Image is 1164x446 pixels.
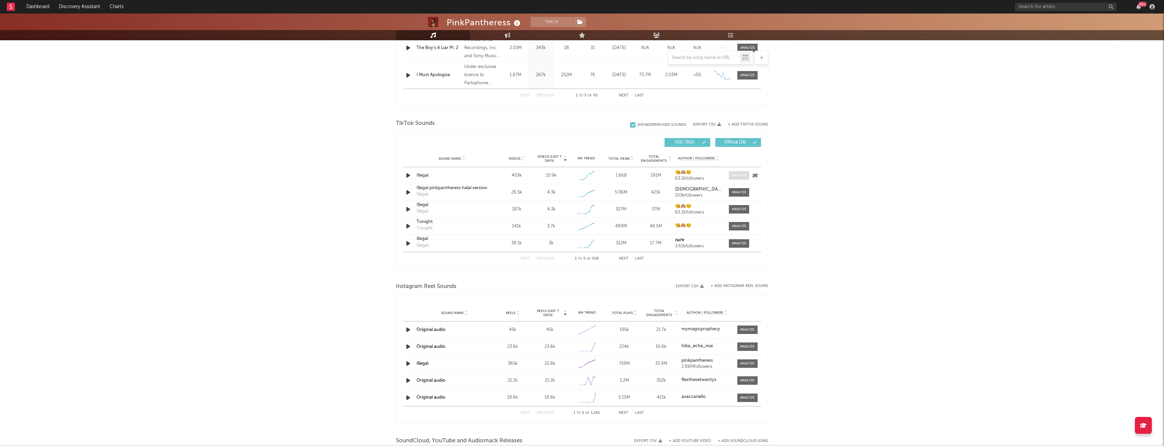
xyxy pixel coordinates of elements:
[619,411,628,415] button: Next
[570,310,604,315] div: 6M Trend
[464,36,501,60] div: (P) 2023 UMG Recordings, Inc. and Sony Music Entertainment
[665,138,710,147] button: UGC(912)
[570,156,602,161] div: 6M Trend
[1015,3,1117,11] input: Search for artists
[645,394,678,401] div: 411k
[675,244,722,249] div: 3.61k followers
[417,202,487,208] a: Illegal
[605,223,637,230] div: 489M
[585,411,589,415] span: of
[675,176,722,181] div: 63.2k followers
[417,361,428,366] a: Illegal
[640,223,672,230] div: 48.5M
[530,45,552,51] div: 343k
[678,156,715,161] span: Author / Followers
[577,411,581,415] span: to
[607,377,641,384] div: 3.2M
[681,344,732,349] a: hiba_echa_mai
[645,309,674,317] span: Total Engagements
[536,155,563,163] span: Videos (last 7 days)
[605,240,637,247] div: 312M
[675,193,722,198] div: 103k followers
[681,378,732,382] a: flexthesetwentys
[681,358,732,363] a: pinkpantheress
[669,140,700,144] span: UGC ( 912 )
[568,409,605,417] div: 1 5 1,245
[417,344,445,349] a: Original audio
[496,377,530,384] div: 21.2k
[533,394,567,401] div: 18.6k
[728,123,768,127] button: + Add TikTok Sound
[417,242,428,249] div: Illegal
[715,138,761,147] button: Official(16)
[675,187,764,192] strong: [DEMOGRAPHIC_DATA]/acoustic audios 🇰🇭
[533,327,567,333] div: 45k
[681,378,716,382] strong: flexthesetwentys
[640,240,672,247] div: 17.7M
[645,377,678,384] div: 352k
[660,45,682,51] div: N/A
[645,360,678,367] div: 33.9M
[640,189,672,196] div: 421k
[693,122,721,127] button: Export CSV
[612,311,633,315] span: Total Plays
[417,72,461,79] div: I Must Apologise
[619,94,628,97] button: Next
[681,395,732,399] a: avaccariello
[635,257,644,261] button: Last
[417,328,445,332] a: Original audio
[675,204,691,208] strong: 😘🙈☺️
[547,206,556,213] div: 4.3k
[676,284,704,288] button: Export CSV
[675,210,722,215] div: 63.2k followers
[605,189,637,196] div: 5.06M
[501,189,532,196] div: 26.5k
[417,236,487,242] a: illegal
[635,94,644,97] button: Last
[578,257,582,260] span: to
[417,219,487,225] a: Tonight
[681,395,706,399] strong: avaccariello
[681,364,732,369] div: 2.88M followers
[605,172,637,179] div: 1.66B
[607,394,641,401] div: 5.15M
[447,17,522,28] div: PinkPantheress
[464,63,501,87] div: Under exclusive licence to Parlophone Records Limited, © 2021 PinkPantheress
[675,204,722,209] a: 😘🙈☺️
[546,172,557,179] div: 10.9k
[520,94,530,97] button: First
[720,140,751,144] span: Official ( 16 )
[417,172,487,179] a: Illegal
[681,327,720,331] strong: mymagicprophecy
[637,123,686,127] div: Show 13 Removed Sounds
[501,172,532,179] div: 403k
[396,119,435,128] span: TikTok Sounds
[662,439,711,443] div: + Add YouTube Video
[520,411,530,415] button: First
[640,155,668,163] span: Total Engagements
[634,439,662,443] button: Export CSV
[675,223,722,228] a: 😘🙈☺️
[669,439,711,443] button: + Add YouTube Video
[417,395,445,400] a: Original audio
[501,206,532,213] div: 187k
[533,377,567,384] div: 21.2k
[555,45,577,51] div: 1B
[669,55,740,61] input: Search by song name or URL
[537,257,555,261] button: Previous
[675,238,722,243] a: 𝙝𝙖𝙛★
[533,343,567,350] div: 23.6k
[581,72,604,79] div: 76
[441,311,464,315] span: Sound Name
[681,358,713,363] strong: pinkpantheress
[537,411,555,415] button: Previous
[547,189,556,196] div: 4.3k
[417,185,487,192] a: Illegal pinkpantheress halal version
[505,45,527,51] div: 2.03M
[417,208,428,215] div: Illegal
[704,284,768,288] div: + Add Instagram Reel Sound
[506,311,515,315] span: Reels
[619,257,628,261] button: Next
